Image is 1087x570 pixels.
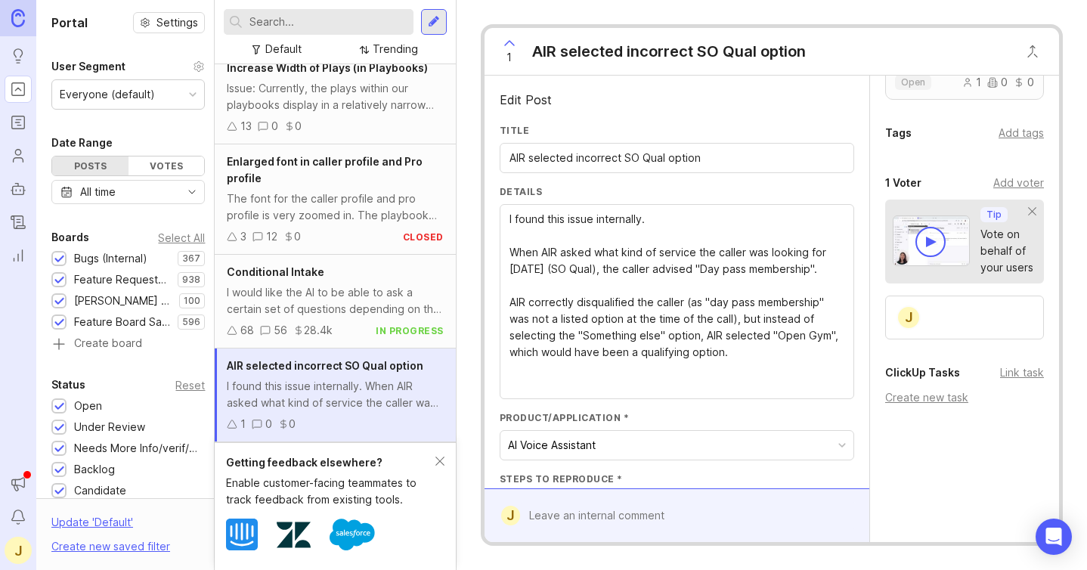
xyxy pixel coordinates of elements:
div: 0 [271,118,278,135]
button: J [5,537,32,564]
div: 28.4k [304,322,333,339]
img: Salesforce logo [330,512,375,557]
div: Issue: Currently, the plays within our playbooks display in a relatively narrow column, which lim... [227,80,444,113]
span: Increase Width of Plays (in Playbooks) [227,61,428,74]
a: Autopilot [5,175,32,203]
div: 0 [294,228,301,245]
span: AIR selected incorrect SO Qual option [227,359,423,372]
a: Conditional IntakeI would like the AI to be able to ask a certain set of questions depending on t... [215,255,456,349]
div: I found this issue internally. When AIR asked what kind of service the caller was looking for [DA... [227,378,444,411]
input: Search... [249,14,407,30]
div: closed [403,231,444,243]
div: 0 [289,416,296,432]
div: 56 [274,322,287,339]
div: 0 [265,416,272,432]
div: Open Intercom Messenger [1036,519,1072,555]
a: Users [5,142,32,169]
img: Canny Home [11,9,25,26]
div: Trending [373,41,418,57]
div: I would like the AI to be able to ask a certain set of questions depending on the type of service... [227,284,444,318]
a: Roadmaps [5,109,32,136]
img: Intercom logo [226,519,258,550]
div: 3 [240,228,246,245]
a: Changelog [5,209,32,236]
div: in progress [376,324,444,337]
a: Portal [5,76,32,103]
span: Enlarged font in caller profile and Pro profile [227,155,423,184]
a: Reporting [5,242,32,269]
img: Zendesk logo [277,518,311,552]
a: AIR selected incorrect SO Qual optionI found this issue internally. When AIR asked what kind of s... [215,349,456,442]
a: Increase Width of Plays (in Playbooks)Issue: Currently, the plays within our playbooks display in... [215,51,456,144]
div: Enable customer-facing teammates to track feedback from existing tools. [226,475,435,508]
div: 13 [240,118,252,135]
span: Conditional Intake [227,265,324,278]
div: Getting feedback elsewhere? [226,454,435,471]
div: 12 [266,228,277,245]
div: 0 [295,118,302,135]
div: 1 [240,416,246,432]
button: Announcements [5,470,32,497]
a: Ideas [5,42,32,70]
div: The font for the caller profile and pro profile is very zoomed in. The playbook tabs are also in ... [227,191,444,224]
div: Default [265,41,302,57]
div: 68 [240,322,254,339]
button: Notifications [5,503,32,531]
a: Enlarged font in caller profile and Pro profileThe font for the caller profile and pro profile is... [215,144,456,255]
